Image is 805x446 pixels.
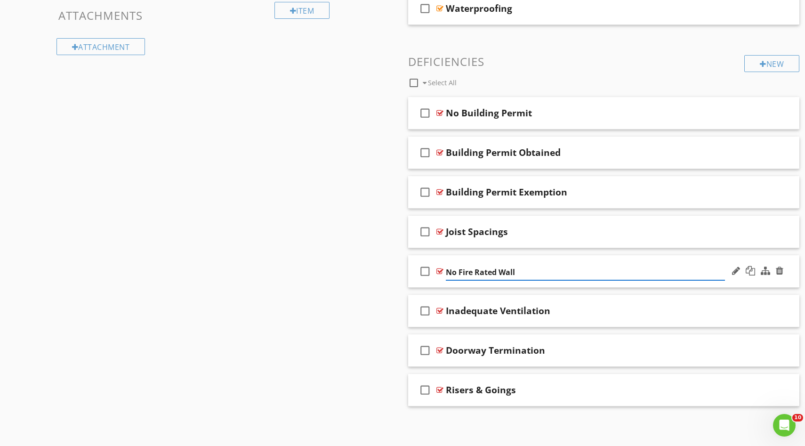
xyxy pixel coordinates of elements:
div: Waterproofing [446,3,512,14]
i: check_box_outline_blank [418,300,433,322]
h3: Deficiencies [408,55,799,68]
i: check_box_outline_blank [418,141,433,164]
div: Attachment [56,38,145,55]
span: 10 [792,414,803,422]
i: check_box_outline_blank [418,339,433,362]
i: check_box_outline_blank [418,220,433,243]
div: Risers & Goings [446,384,516,396]
i: check_box_outline_blank [418,102,433,124]
span: Select All [428,78,457,87]
div: Doorway Termination [446,345,545,356]
div: New [744,55,799,72]
iframe: Intercom live chat [773,414,796,437]
i: check_box_outline_blank [418,379,433,401]
div: Building Permit Obtained [446,147,561,158]
i: check_box_outline_blank [418,260,433,283]
div: Building Permit Exemption [446,187,567,198]
div: No Building Permit [446,107,532,119]
i: check_box_outline_blank [418,181,433,203]
div: Joist Spacings [446,226,508,237]
div: Inadequate Ventilation [446,305,550,316]
div: Item [274,2,330,19]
